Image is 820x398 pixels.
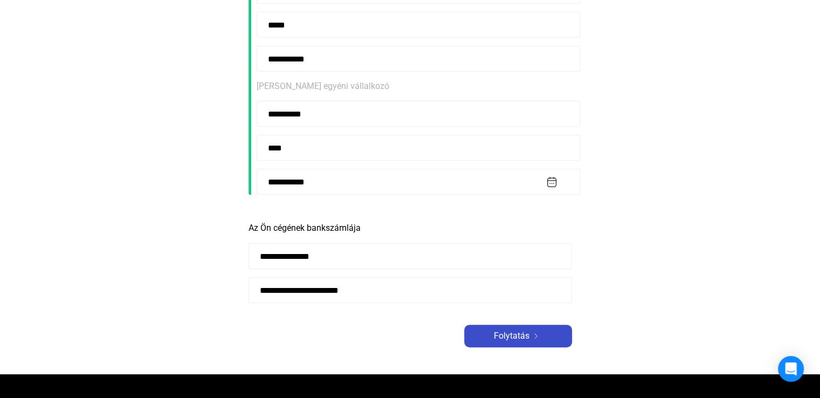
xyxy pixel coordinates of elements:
[778,356,804,382] div: Intercom Messenger megnyitása
[257,81,389,91] font: [PERSON_NAME] egyéni vállalkozó
[494,331,529,341] font: Folytatás
[249,223,361,233] font: Az Ön cégének bankszámlája
[529,333,542,339] img: jobbra nyíl-fehér
[464,325,572,347] button: Folytatásjobbra nyíl-fehér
